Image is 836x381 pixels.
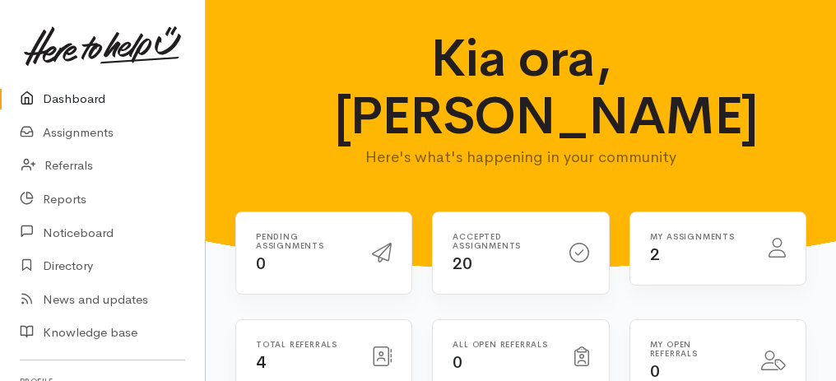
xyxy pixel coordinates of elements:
[453,352,462,373] span: 0
[256,253,266,274] span: 0
[453,253,471,274] span: 20
[334,30,708,146] h1: Kia ora, [PERSON_NAME]
[650,340,741,358] h6: My open referrals
[256,352,266,373] span: 4
[256,340,352,349] h6: Total referrals
[453,232,549,250] h6: Accepted assignments
[650,232,749,241] h6: My assignments
[334,146,708,169] p: Here's what's happening in your community
[650,244,660,265] span: 2
[256,232,352,250] h6: Pending assignments
[453,340,554,349] h6: All open referrals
